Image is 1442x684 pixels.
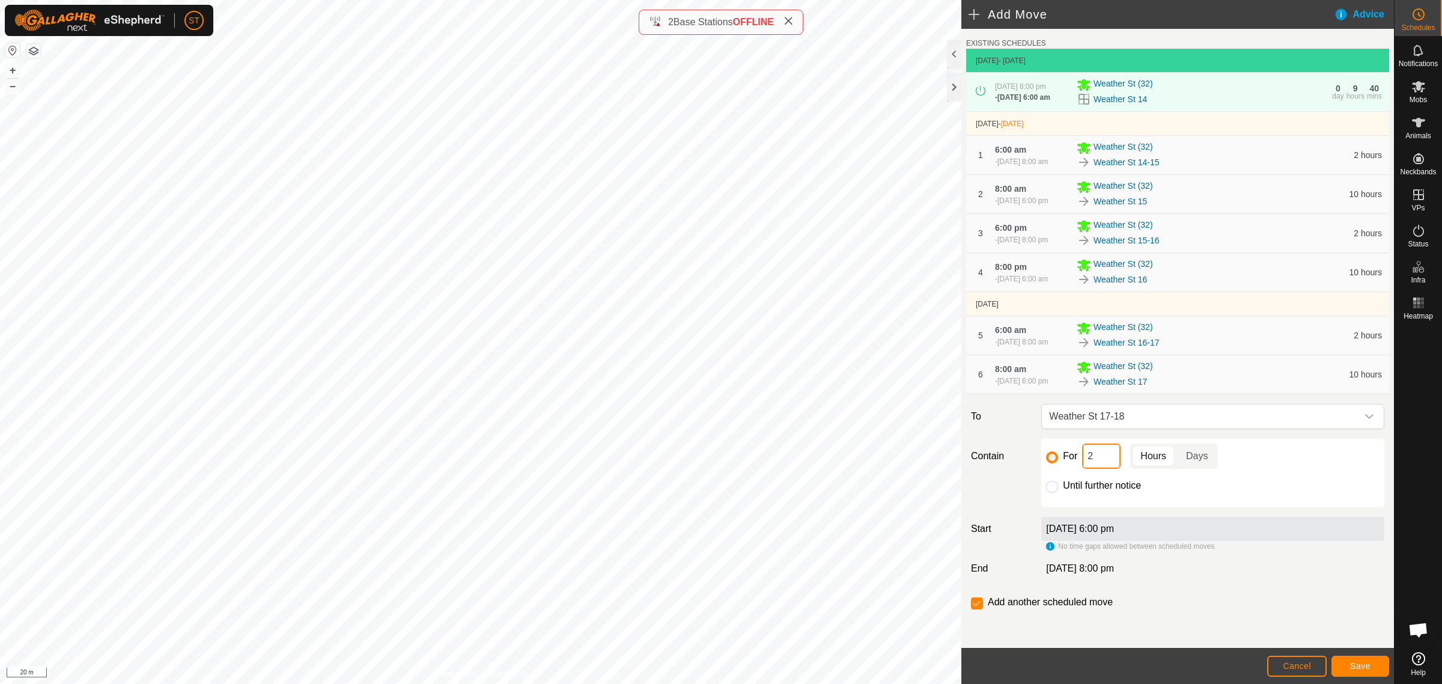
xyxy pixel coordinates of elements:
[1336,84,1340,93] div: 0
[1077,272,1091,287] img: To
[433,668,478,679] a: Privacy Policy
[988,597,1113,607] label: Add another scheduled move
[995,184,1026,194] span: 8:00 am
[1094,180,1153,194] span: Weather St (32)
[668,17,674,27] span: 2
[1331,656,1389,677] button: Save
[966,449,1036,463] label: Contain
[1094,141,1153,155] span: Weather St (32)
[1399,60,1438,67] span: Notifications
[1267,656,1327,677] button: Cancel
[976,300,999,308] span: [DATE]
[733,17,774,27] span: OFFLINE
[1401,24,1435,31] span: Schedules
[997,377,1048,385] span: [DATE] 6:00 pm
[1349,267,1382,277] span: 10 hours
[1408,240,1428,248] span: Status
[969,7,1334,22] h2: Add Move
[1094,219,1153,233] span: Weather St (32)
[5,43,20,58] button: Reset Map
[1077,155,1091,169] img: To
[1405,132,1431,139] span: Animals
[1077,335,1091,350] img: To
[966,561,1036,576] label: End
[1354,150,1382,160] span: 2 hours
[978,267,983,277] span: 4
[1283,661,1311,671] span: Cancel
[997,157,1048,166] span: [DATE] 8:00 am
[1001,120,1024,128] span: [DATE]
[1046,524,1114,534] label: [DATE] 6:00 pm
[1140,449,1166,463] span: Hours
[1077,233,1091,248] img: To
[1349,370,1382,379] span: 10 hours
[1411,276,1425,284] span: Infra
[1395,647,1442,681] a: Help
[1094,195,1147,208] a: Weather St 15
[995,337,1048,347] div: -
[1353,84,1358,93] div: 9
[26,44,41,58] button: Map Layers
[1400,168,1436,176] span: Neckbands
[978,228,983,238] span: 3
[1332,93,1343,100] div: day
[5,63,20,78] button: +
[1046,563,1114,573] span: [DATE] 8:00 pm
[1094,321,1153,335] span: Weather St (32)
[1346,93,1364,100] div: hours
[978,189,983,199] span: 2
[966,522,1036,536] label: Start
[1094,337,1159,349] a: Weather St 16-17
[1077,374,1091,389] img: To
[1410,96,1427,103] span: Mobs
[14,10,165,31] img: Gallagher Logo
[997,93,1050,102] span: [DATE] 6:00 am
[1094,93,1147,106] a: Weather St 14
[1404,313,1433,320] span: Heatmap
[999,56,1026,65] span: - [DATE]
[1094,234,1159,247] a: Weather St 15-16
[966,404,1036,429] label: To
[1186,449,1208,463] span: Days
[978,150,983,160] span: 1
[997,338,1048,346] span: [DATE] 8:00 am
[1354,228,1382,238] span: 2 hours
[1357,405,1381,429] div: dropdown trigger
[1094,376,1147,388] a: Weather St 17
[995,82,1045,91] span: [DATE] 8:00 pm
[1063,451,1077,461] label: For
[999,120,1024,128] span: -
[995,223,1027,233] span: 6:00 pm
[995,92,1050,103] div: -
[966,38,1046,49] label: EXISTING SCHEDULES
[976,120,999,128] span: [DATE]
[1094,156,1159,169] a: Weather St 14-15
[189,14,199,27] span: ST
[1401,612,1437,648] div: Open chat
[995,273,1048,284] div: -
[1411,669,1426,676] span: Help
[995,145,1026,154] span: 6:00 am
[1094,360,1153,374] span: Weather St (32)
[1367,93,1382,100] div: mins
[978,370,983,379] span: 6
[493,668,528,679] a: Contact Us
[1077,194,1091,209] img: To
[995,195,1048,206] div: -
[1411,204,1425,212] span: VPs
[1094,273,1147,286] a: Weather St 16
[5,79,20,93] button: –
[995,376,1048,386] div: -
[995,262,1027,272] span: 8:00 pm
[995,325,1026,335] span: 6:00 am
[1370,84,1380,93] div: 40
[1354,331,1382,340] span: 2 hours
[1094,78,1153,92] span: Weather St (32)
[995,156,1048,167] div: -
[674,17,733,27] span: Base Stations
[997,275,1048,283] span: [DATE] 6:00 am
[1349,189,1382,199] span: 10 hours
[997,197,1048,205] span: [DATE] 6:00 pm
[1044,405,1357,429] span: Weather St 17-18
[1334,7,1394,22] div: Advice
